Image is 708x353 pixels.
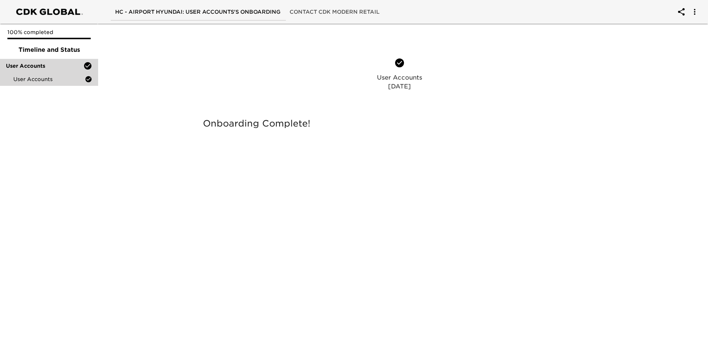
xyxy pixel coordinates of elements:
[686,3,704,21] button: account of current user
[215,82,585,91] p: [DATE]
[13,75,85,83] span: User Accounts
[7,28,91,36] p: 100% completed
[6,62,83,70] span: User Accounts
[115,7,281,17] span: HC - Airport Hyundai: User Accounts's Onboarding
[215,73,585,82] p: User Accounts
[203,118,597,130] h5: Onboarding Complete!
[672,3,690,21] button: account of current user
[6,46,92,54] span: Timeline and Status
[290,7,380,17] span: Contact CDK Modern Retail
